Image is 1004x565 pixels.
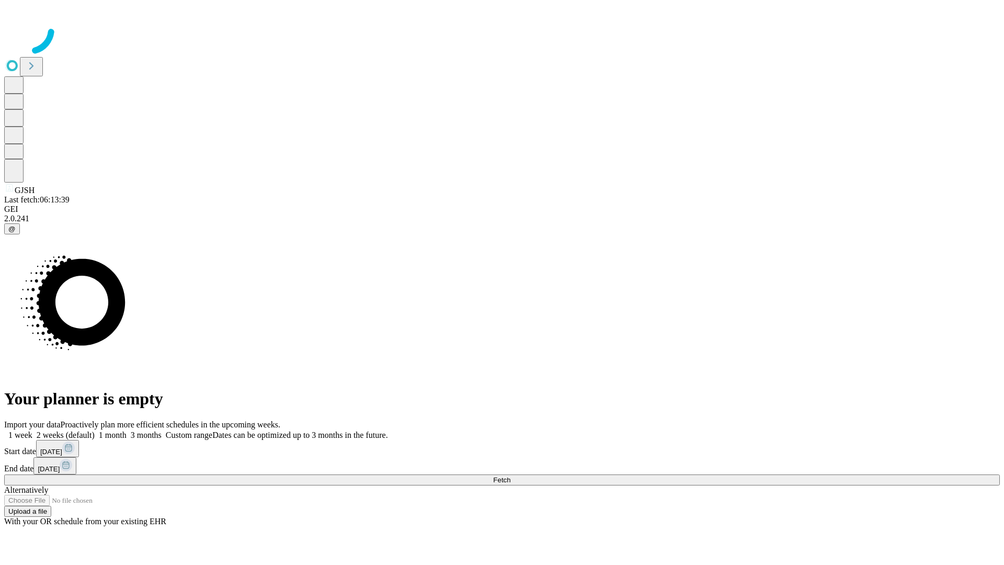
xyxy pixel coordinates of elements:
[166,431,212,439] span: Custom range
[4,506,51,517] button: Upload a file
[131,431,162,439] span: 3 months
[4,195,70,204] span: Last fetch: 06:13:39
[4,389,1000,409] h1: Your planner is empty
[15,186,35,195] span: GJSH
[4,420,61,429] span: Import your data
[4,474,1000,485] button: Fetch
[36,440,79,457] button: [DATE]
[4,485,48,494] span: Alternatively
[61,420,280,429] span: Proactively plan more efficient schedules in the upcoming weeks.
[4,223,20,234] button: @
[99,431,127,439] span: 1 month
[38,465,60,473] span: [DATE]
[8,225,16,233] span: @
[8,431,32,439] span: 1 week
[4,440,1000,457] div: Start date
[37,431,95,439] span: 2 weeks (default)
[212,431,387,439] span: Dates can be optimized up to 3 months in the future.
[33,457,76,474] button: [DATE]
[4,517,166,526] span: With your OR schedule from your existing EHR
[4,457,1000,474] div: End date
[40,448,62,456] span: [DATE]
[4,214,1000,223] div: 2.0.241
[4,205,1000,214] div: GEI
[493,476,510,484] span: Fetch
